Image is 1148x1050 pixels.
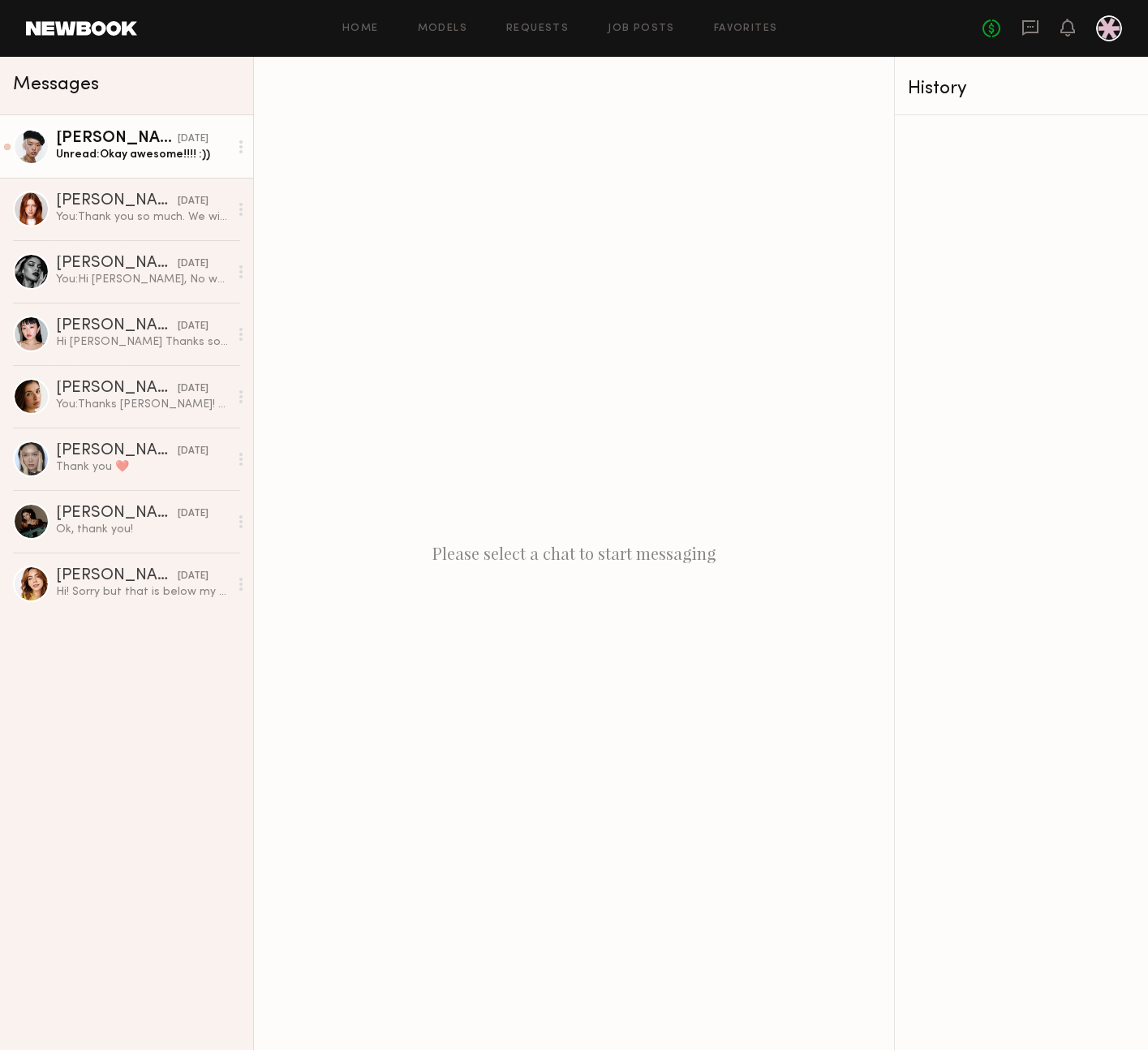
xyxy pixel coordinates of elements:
[56,131,178,147] div: [PERSON_NAME]
[56,397,229,412] div: You: Thanks [PERSON_NAME]! We will definitely reach out for the next shoot :) We would love to wo...
[56,522,229,537] div: Ok, thank you!
[56,459,229,475] div: Thank you ❤️
[56,381,178,397] div: [PERSON_NAME]
[56,506,178,522] div: [PERSON_NAME]
[56,318,178,334] div: [PERSON_NAME]
[56,256,178,272] div: [PERSON_NAME]
[608,24,675,34] a: Job Posts
[56,193,178,209] div: [PERSON_NAME]
[56,443,178,459] div: [PERSON_NAME]
[178,569,209,584] div: [DATE]
[908,80,1135,98] div: History
[178,506,209,522] div: [DATE]
[178,194,209,209] div: [DATE]
[178,256,209,272] div: [DATE]
[56,209,229,225] div: You: Thank you so much. We will send out the call sheet!
[178,319,209,334] div: [DATE]
[56,568,178,584] div: [PERSON_NAME]
[342,24,379,34] a: Home
[418,24,467,34] a: Models
[254,57,894,1050] div: Please select a chat to start messaging
[178,381,209,397] div: [DATE]
[56,334,229,350] div: Hi [PERSON_NAME] Thanks so much for your kind words! I hope to work together in the future. [PERS...
[714,24,778,34] a: Favorites
[13,75,99,94] span: Messages
[56,272,229,287] div: You: Hi [PERSON_NAME], No worries, I totally understand! Would love to work with you in our futur...
[506,24,569,34] a: Requests
[178,131,209,147] div: [DATE]
[178,444,209,459] div: [DATE]
[56,147,229,162] div: Unread: Okay awesome!!!! :))
[56,584,229,600] div: Hi! Sorry but that is below my rate.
